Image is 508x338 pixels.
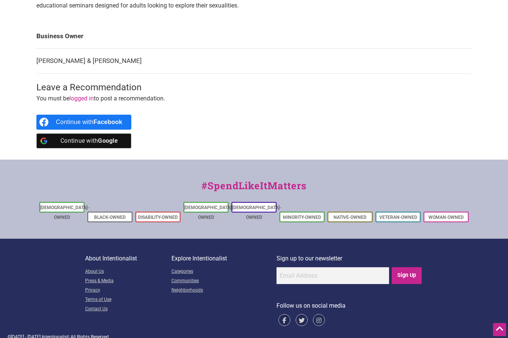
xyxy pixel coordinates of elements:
[232,205,281,220] a: [DEMOGRAPHIC_DATA]-Owned
[283,215,321,220] a: Minority-Owned
[277,301,423,311] p: Follow us on social media
[40,205,89,220] a: [DEMOGRAPHIC_DATA]-Owned
[98,137,118,144] b: Google
[277,254,423,263] p: Sign up to our newsletter
[85,305,171,314] a: Contact Us
[69,95,94,102] a: logged in
[93,119,122,125] b: Facebook
[171,254,277,263] p: Explore Intentionalist
[56,115,122,130] div: Continue with
[277,267,389,284] input: Email Address
[36,49,472,74] td: [PERSON_NAME] & [PERSON_NAME]
[36,81,472,94] h3: Leave a Recommendation
[85,254,171,263] p: About Intentionalist
[85,277,171,286] a: Press & Media
[36,115,131,130] a: Continue with <b>Facebook</b>
[56,133,122,148] div: Continue with
[392,267,422,284] input: Sign Up
[493,323,506,336] div: Scroll Back to Top
[171,286,277,295] a: Neighborhoods
[94,215,126,220] a: Black-Owned
[334,215,367,220] a: Native-Owned
[36,24,472,49] td: Business Owner
[428,215,464,220] a: Woman-Owned
[138,215,178,220] a: Disability-Owned
[36,94,472,103] p: You must be to post a recommendation.
[85,286,171,295] a: Privacy
[171,277,277,286] a: Communities
[171,267,277,277] a: Categories
[184,205,233,220] a: [DEMOGRAPHIC_DATA]-Owned
[379,215,417,220] a: Veteran-Owned
[85,295,171,305] a: Terms of Use
[36,133,131,148] a: Continue with <b>Google</b>
[85,267,171,277] a: About Us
